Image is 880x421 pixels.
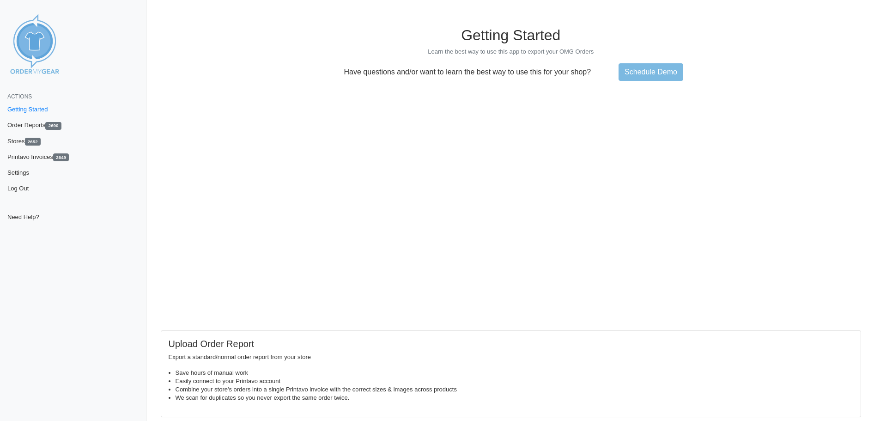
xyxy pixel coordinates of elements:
[169,353,854,361] p: Export a standard/normal order report from your store
[7,93,32,100] span: Actions
[161,26,862,44] h1: Getting Started
[161,48,862,56] p: Learn the best way to use this app to export your OMG Orders
[176,377,854,385] li: Easily connect to your Printavo account
[339,68,597,76] p: Have questions and/or want to learn the best way to use this for your shop?
[169,338,854,349] h5: Upload Order Report
[619,63,683,81] a: Schedule Demo
[53,153,69,161] span: 2649
[176,385,854,394] li: Combine your store's orders into a single Printavo invoice with the correct sizes & images across...
[176,394,854,402] li: We scan for duplicates so you never export the same order twice.
[25,138,41,146] span: 2652
[45,122,61,130] span: 2690
[176,369,854,377] li: Save hours of manual work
